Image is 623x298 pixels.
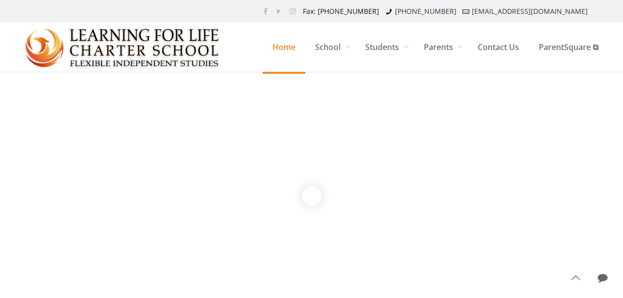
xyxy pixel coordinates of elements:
[529,22,608,72] a: ParentSquare ⧉
[468,22,529,72] a: Contact Us
[461,6,471,16] i: mail
[305,22,355,72] a: School
[384,6,394,16] i: phone
[472,6,588,16] a: [EMAIL_ADDRESS][DOMAIN_NAME]
[414,32,468,62] span: Parents
[274,6,284,16] a: YouTube icon
[414,22,468,72] a: Parents
[25,22,220,72] a: Learning for Life Charter School
[263,32,305,62] span: Home
[25,23,220,72] img: Home
[287,6,298,16] a: Instagram icon
[263,22,305,72] a: Home
[261,6,271,16] a: Facebook icon
[529,32,608,62] span: ParentSquare ⧉
[355,22,414,72] a: Students
[468,32,529,62] span: Contact Us
[565,267,586,288] a: Back to top icon
[305,32,355,62] span: School
[355,32,414,62] span: Students
[395,6,456,16] a: [PHONE_NUMBER]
